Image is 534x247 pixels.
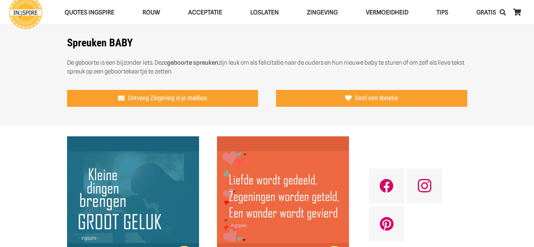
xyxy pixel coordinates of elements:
strong: geboorte spreuken [167,59,218,66]
a: QUOTES INGSPIREQUOTES INGSPIRE Menu [51,4,128,21]
a: VERMOEIDHEIDVERMOEIDHEID Menu [352,4,422,21]
p: De geboorte is een bijzonder iets. Deze zijn leuk om als felicitatie naar de ouders en hun nieuwe... [67,58,467,76]
a: GRATISGRATIS Menu [462,4,510,21]
span: Zingeving [307,9,338,16]
a: Pinterest [369,206,404,241]
span: TIPS [436,9,448,16]
span: Loslaten [250,9,279,16]
a: ZingevingZingeving Menu [293,4,352,21]
a: ROUWROUW Menu [128,4,174,21]
span: GRATIS [476,9,496,16]
a: Ontvang Zingeving in je mailbox [67,90,258,107]
a: Zoeken [496,4,510,21]
a: LoslatenLoslaten Menu [236,4,293,21]
a: Instagram [407,168,442,203]
span: QUOTES INGSPIRE [65,9,114,16]
h1: Spreuken BABY [67,37,467,49]
a: AcceptatieAcceptatie Menu [174,4,236,21]
span: ROUW [143,9,160,16]
span: Acceptatie [188,9,222,16]
a: TIPSTIPS Menu [422,4,462,21]
a: Facebook [369,168,404,203]
span: Ontvang Zingeving in je mailbox [128,95,207,102]
a: Geef een donatie [276,90,467,107]
span: Geef een donatie [355,95,398,102]
span: VERMOEIDHEID [366,9,408,16]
